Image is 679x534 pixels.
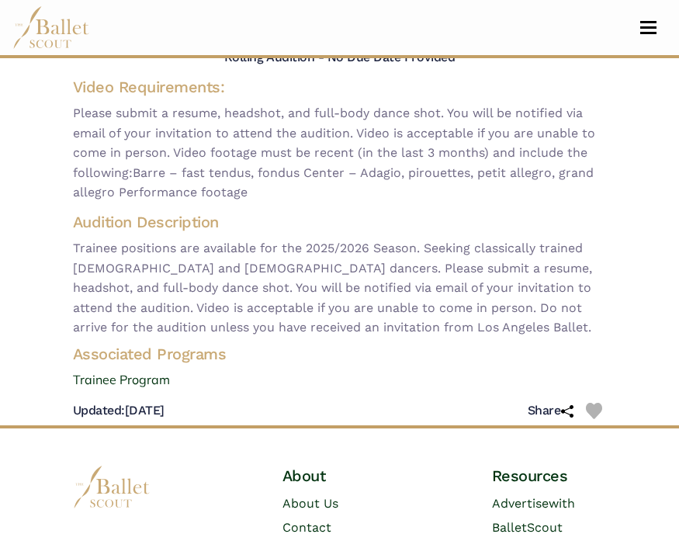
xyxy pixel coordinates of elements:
span: Trainee positions are available for the 2025/2026 Season. Seeking classically trained [DEMOGRAPHI... [73,238,607,338]
span: Please submit a resume, headshot, and full-body dance shot. You will be notified via email of you... [73,103,607,203]
span: Video Requirements: [73,78,225,96]
a: About Us [282,496,338,511]
h4: Resources [492,466,607,486]
h4: Audition Description [73,212,607,232]
a: Trainee Program [61,370,619,390]
a: Advertisewith BalletScout [492,496,575,534]
h4: About [282,466,397,486]
button: Toggle navigation [630,20,667,35]
span: Updated: [73,403,125,418]
img: logo [73,466,151,508]
h5: [DATE] [73,403,165,419]
h5: Share [528,403,573,419]
h4: Associated Programs [61,344,619,364]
